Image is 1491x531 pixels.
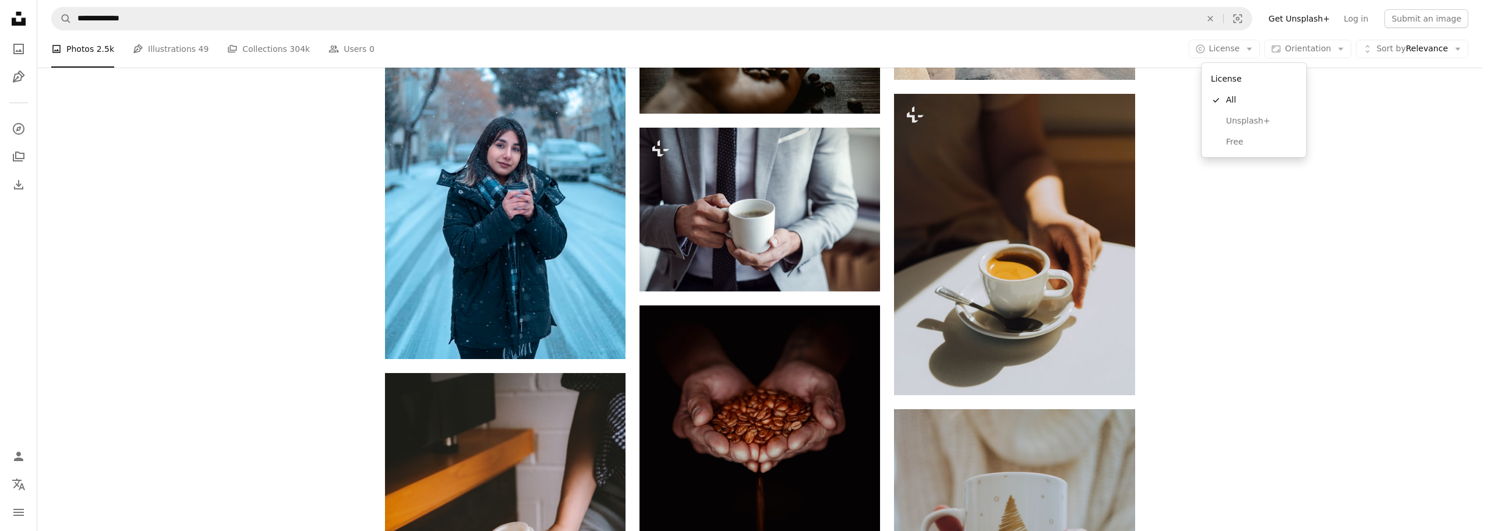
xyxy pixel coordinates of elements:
[1202,63,1306,157] div: License
[1226,94,1297,106] span: All
[1226,115,1297,127] span: Unsplash+
[1189,40,1260,58] button: License
[1209,44,1240,53] span: License
[1206,68,1302,90] div: License
[1264,40,1351,58] button: Orientation
[1226,136,1297,148] span: Free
